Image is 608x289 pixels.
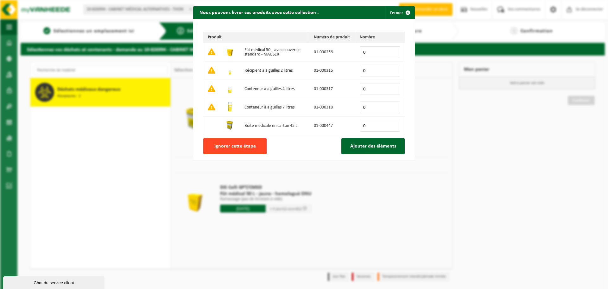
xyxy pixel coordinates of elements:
[225,120,235,130] img: 01-000447
[350,144,396,149] font: Ajouter des éléments
[244,68,293,73] font: Récipient à aiguilles 2 litres
[390,11,403,15] font: Fermer
[244,48,301,57] font: Fût médical 50 L avec couvercle standard - MAUSER
[314,87,333,91] font: 01-000317
[203,138,267,154] button: Ignorer cette étape
[360,35,375,40] font: Nombre
[385,6,414,19] button: Fermer
[314,123,333,128] font: 01-000447
[225,65,235,75] img: 01-000316
[314,105,333,110] font: 01-000318
[3,275,106,289] iframe: widget de discussion
[341,138,405,154] button: Ajouter des éléments
[225,47,235,57] img: 01-000256
[314,50,333,55] font: 01-000256
[244,87,294,91] font: Conteneur à aiguilles 4 litres
[244,105,294,110] font: Conteneur à aiguilles 7 litres
[225,83,235,94] img: 01-000317
[314,35,350,40] font: Numéro de produit
[244,123,297,128] font: Boîte médicale en carton 45 L
[225,102,235,112] img: 01-000318
[199,10,319,15] font: Nous pouvons livrer ces produits avec cette collection :
[208,35,222,40] font: Produit
[314,68,333,73] font: 01-000316
[214,144,256,149] font: Ignorer cette étape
